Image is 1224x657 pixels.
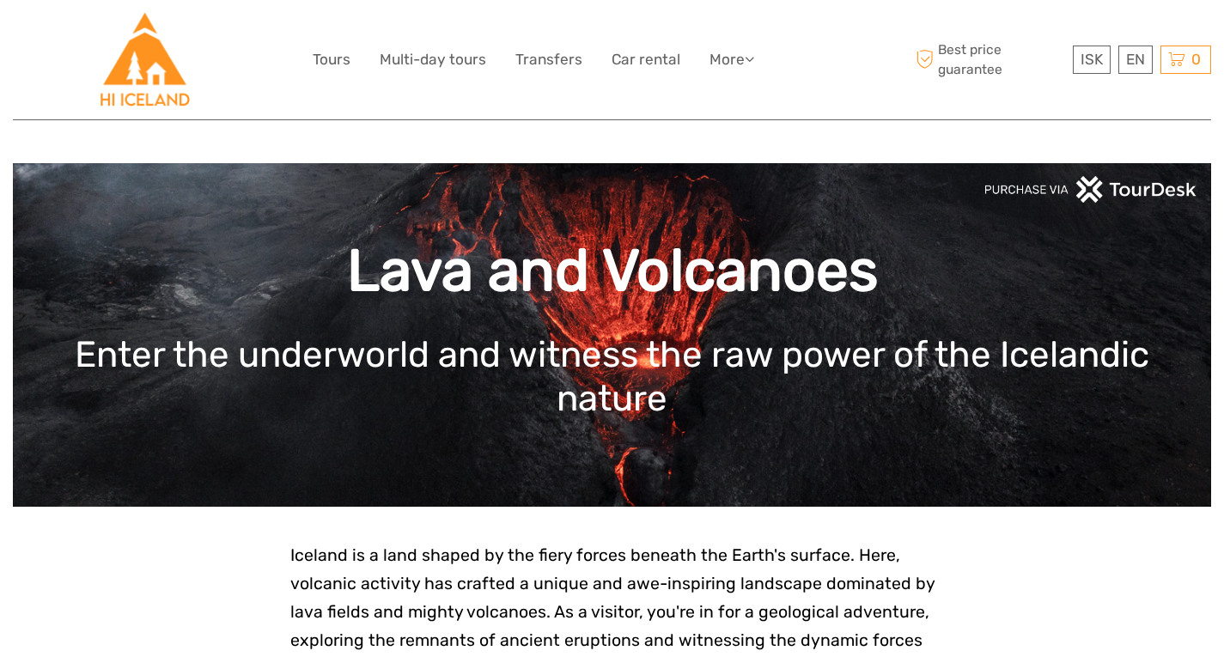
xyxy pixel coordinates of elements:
[98,13,192,106] img: Hostelling International
[983,176,1198,203] img: PurchaseViaTourDeskwhite.png
[39,333,1185,420] h1: Enter the underworld and witness the raw power of the Icelandic nature
[39,236,1185,306] h1: Lava and Volcanoes
[380,47,486,72] a: Multi-day tours
[515,47,582,72] a: Transfers
[1189,51,1203,68] span: 0
[313,47,350,72] a: Tours
[709,47,754,72] a: More
[612,47,680,72] a: Car rental
[1118,46,1153,74] div: EN
[911,40,1069,78] span: Best price guarantee
[1081,51,1103,68] span: ISK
